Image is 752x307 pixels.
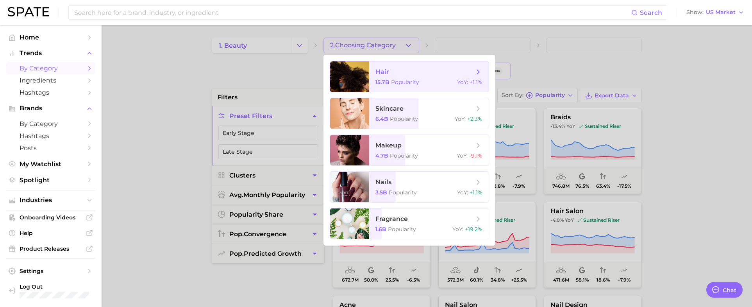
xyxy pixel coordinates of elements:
span: Brands [20,105,82,112]
span: Settings [20,268,82,275]
span: YoY : [457,152,468,159]
button: ShowUS Market [684,7,746,18]
span: Home [20,34,82,41]
a: My Watchlist [6,158,95,170]
span: Popularity [389,189,417,196]
span: Ingredients [20,77,82,84]
a: Product Releases [6,243,95,255]
span: YoY : [457,79,468,86]
a: Help [6,227,95,239]
img: SPATE [8,7,49,16]
span: Help [20,230,82,237]
span: Posts [20,144,82,152]
span: Industries [20,197,82,204]
span: YoY : [457,189,468,196]
span: 4.7b [375,152,388,159]
span: +19.2% [465,226,482,233]
a: Hashtags [6,86,95,99]
span: -9.1% [469,152,482,159]
span: My Watchlist [20,160,82,168]
button: Industries [6,194,95,206]
a: Spotlight [6,174,95,186]
span: +1.1% [470,79,482,86]
span: Popularity [388,226,416,233]
a: Settings [6,265,95,277]
span: +2.3% [467,115,482,122]
span: by Category [20,120,82,127]
span: Onboarding Videos [20,214,82,221]
span: 15.7b [375,79,389,86]
span: Spotlight [20,176,82,184]
a: Home [6,31,95,43]
button: Brands [6,102,95,114]
span: Search [640,9,662,16]
span: Hashtags [20,132,82,140]
span: US Market [706,10,736,14]
a: Log out. Currently logged in with e-mail jefeinstein@elfbeauty.com. [6,281,95,301]
span: skincare [375,105,404,112]
span: YoY : [455,115,466,122]
span: YoY : [452,226,463,233]
span: Product Releases [20,245,82,252]
span: Hashtags [20,89,82,96]
a: by Category [6,118,95,130]
span: Trends [20,50,82,57]
a: Hashtags [6,130,95,142]
span: Popularity [391,79,419,86]
ul: 2.Choosing Category [323,55,495,246]
span: Log Out [20,283,92,290]
span: by Category [20,65,82,72]
a: by Category [6,62,95,74]
span: Show [686,10,704,14]
span: makeup [375,142,402,149]
span: 3.5b [375,189,387,196]
span: 1.6b [375,226,386,233]
a: Onboarding Videos [6,212,95,223]
span: Popularity [390,115,418,122]
input: Search here for a brand, industry, or ingredient [73,6,631,19]
button: Trends [6,47,95,59]
span: +1.1% [470,189,482,196]
span: Popularity [390,152,418,159]
a: Posts [6,142,95,154]
span: nails [375,178,391,186]
span: fragrance [375,215,408,223]
a: Ingredients [6,74,95,86]
span: hair [375,68,389,75]
span: 6.4b [375,115,388,122]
